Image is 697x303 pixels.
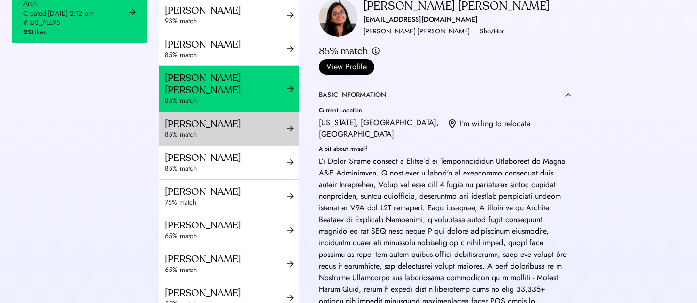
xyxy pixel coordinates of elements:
[165,265,287,275] div: 65% match
[165,186,287,198] div: [PERSON_NAME]
[480,26,504,37] div: She/Her
[165,219,287,231] div: [PERSON_NAME]
[165,253,287,265] div: [PERSON_NAME]
[165,16,287,26] div: 93% match
[319,117,441,140] div: [US_STATE], [GEOGRAPHIC_DATA], [GEOGRAPHIC_DATA]
[319,107,441,113] div: Current Location
[165,50,287,60] div: 85% match
[449,119,456,129] img: location.svg
[23,18,60,28] div: # JUS_ALL95
[363,26,470,37] div: [PERSON_NAME] [PERSON_NAME]
[287,260,294,267] img: arrow-right-black.svg
[165,287,287,299] div: [PERSON_NAME]
[165,96,287,106] div: 85% match
[165,198,287,207] div: 75% match
[363,14,478,26] div: [EMAIL_ADDRESS][DOMAIN_NAME]
[287,46,294,52] img: arrow-right-black.svg
[287,12,294,18] img: arrow-right-black.svg
[165,164,287,174] div: 85% match
[287,227,294,234] img: arrow-right-black.svg
[165,4,287,16] div: [PERSON_NAME]
[23,27,32,37] strong: 22
[460,118,530,129] div: I'm willing to relocate
[287,159,294,166] img: arrow-right-black.svg
[372,47,380,56] img: info.svg
[319,45,368,57] div: 85% match
[287,125,294,132] img: arrow-right-black.svg
[287,294,294,301] img: arrow-right-black.svg
[319,59,374,75] button: View Profile
[287,85,294,92] img: arrow-right-black.svg
[165,38,287,50] div: [PERSON_NAME]
[319,146,572,152] div: A bit about myself
[23,9,93,18] div: Created [DATE] 2:12 pm
[165,72,287,96] div: [PERSON_NAME] [PERSON_NAME]
[165,118,287,130] div: [PERSON_NAME]
[165,130,287,140] div: 85% match
[319,90,386,100] div: BASIC INFORMATION
[565,93,572,97] img: caret-up.svg
[129,9,136,16] img: arrow-right-black.svg
[23,28,46,37] div: Likes
[287,193,294,200] img: arrow-right-black.svg
[474,26,476,37] div: ·
[165,231,287,241] div: 65% match
[165,152,287,164] div: [PERSON_NAME]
